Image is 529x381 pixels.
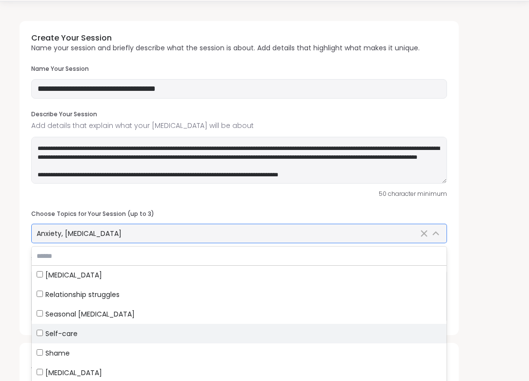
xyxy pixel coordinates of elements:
[37,229,122,238] span: Anxiety, [MEDICAL_DATA]
[45,348,70,358] span: Shame
[45,329,78,339] span: Self-care
[31,255,129,263] h3: Select a Cover Image (optional)
[31,121,447,131] span: Add details that explain what your [MEDICAL_DATA] will be about
[31,33,420,43] h3: Create Your Session
[37,291,43,297] input: Relationship struggles
[45,270,102,280] span: [MEDICAL_DATA]
[37,310,43,317] input: Seasonal [MEDICAL_DATA]
[45,290,120,299] span: Relationship struggles
[37,330,43,336] input: Self-care
[31,110,447,119] h3: Describe Your Session
[379,190,447,198] span: 50 character minimum
[31,365,276,375] p: What time your session starts and the maximum number of attendees
[418,228,430,239] button: Clear Selected
[37,271,43,277] input: [MEDICAL_DATA]
[45,368,102,378] span: [MEDICAL_DATA]
[31,65,447,73] h3: Name Your Session
[31,210,447,218] h3: Choose Topics for Your Session (up to 3)
[37,369,43,375] input: [MEDICAL_DATA]
[45,309,135,319] span: Seasonal [MEDICAL_DATA]
[31,355,276,365] h3: Date & Attendees
[37,349,43,356] input: Shame
[31,43,420,53] p: Name your session and briefly describe what the session is about. Add details that highlight what...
